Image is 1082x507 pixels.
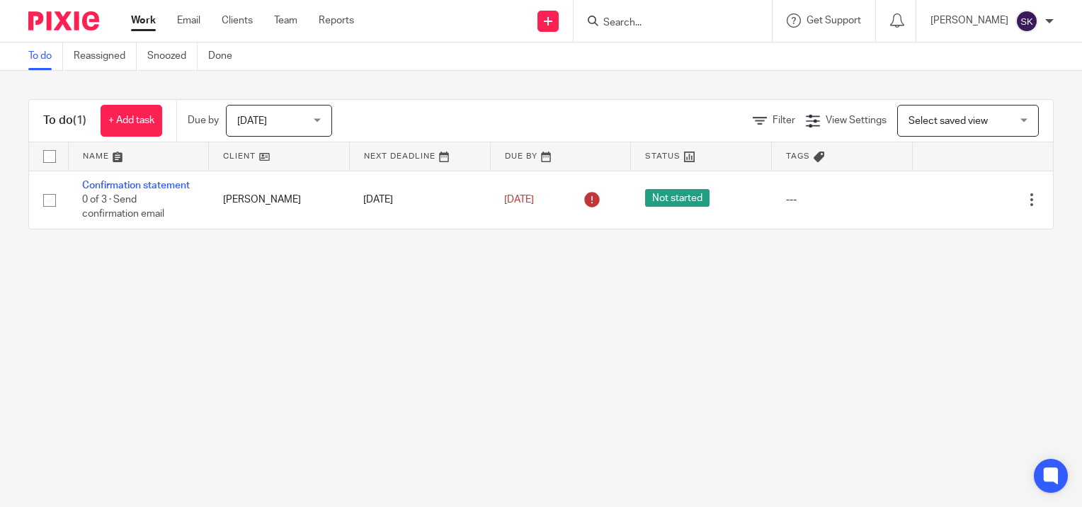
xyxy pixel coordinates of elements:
span: Filter [773,115,795,125]
span: Select saved view [909,116,988,126]
h1: To do [43,113,86,128]
div: --- [786,193,899,207]
p: Due by [188,113,219,127]
a: Done [208,42,243,70]
a: Work [131,13,156,28]
a: Email [177,13,200,28]
span: Not started [645,189,710,207]
span: [DATE] [504,195,534,205]
img: svg%3E [1015,10,1038,33]
span: (1) [73,115,86,126]
p: [PERSON_NAME] [930,13,1008,28]
span: [DATE] [237,116,267,126]
span: Tags [786,152,810,160]
a: Reports [319,13,354,28]
span: 0 of 3 · Send confirmation email [82,195,164,220]
a: Snoozed [147,42,198,70]
input: Search [602,17,729,30]
a: Reassigned [74,42,137,70]
span: View Settings [826,115,887,125]
a: Confirmation statement [82,181,190,190]
td: [DATE] [349,171,490,229]
td: [PERSON_NAME] [209,171,350,229]
a: + Add task [101,105,162,137]
a: Clients [222,13,253,28]
a: To do [28,42,63,70]
span: Get Support [807,16,861,25]
img: Pixie [28,11,99,30]
a: Team [274,13,297,28]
